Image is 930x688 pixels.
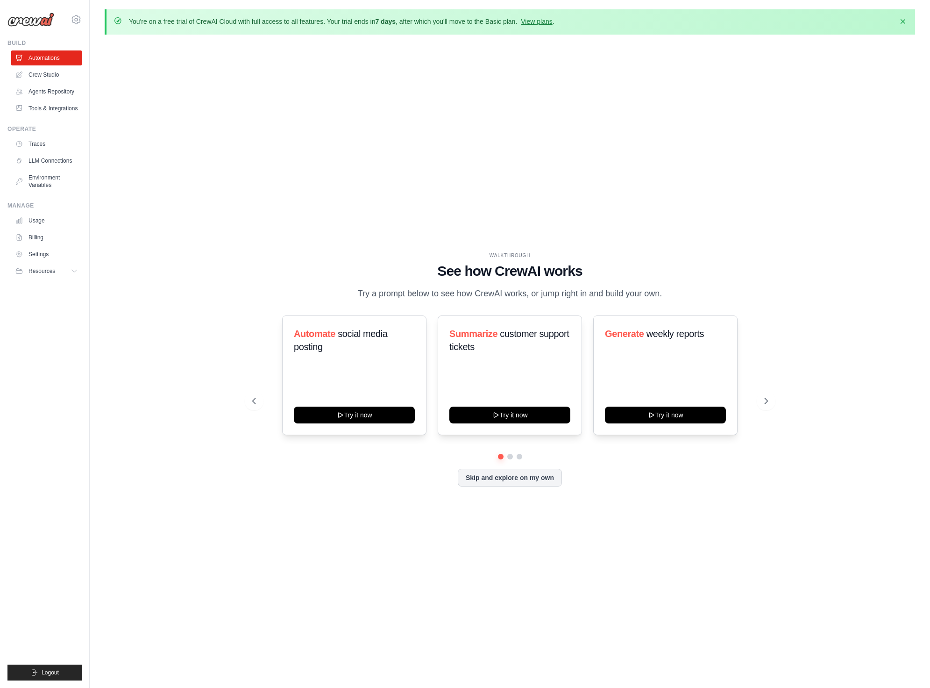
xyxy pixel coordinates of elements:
span: weekly reports [646,329,704,339]
button: Logout [7,665,82,681]
button: Resources [11,264,82,279]
img: Logo [7,13,54,27]
div: Build [7,39,82,47]
span: Generate [605,329,644,339]
a: View plans [521,18,552,25]
span: Automate [294,329,335,339]
span: Summarize [449,329,497,339]
a: Crew Studio [11,67,82,82]
a: Traces [11,136,82,151]
a: Agents Repository [11,84,82,99]
a: Tools & Integrations [11,101,82,116]
button: Skip and explore on my own [458,469,562,487]
span: customer support tickets [449,329,569,352]
strong: 7 days [375,18,396,25]
a: Billing [11,230,82,245]
button: Try it now [605,407,726,423]
button: Try it now [449,407,570,423]
a: Usage [11,213,82,228]
span: Resources [28,267,55,275]
button: Try it now [294,407,415,423]
a: Automations [11,50,82,65]
h1: See how CrewAI works [252,263,768,279]
p: Try a prompt below to see how CrewAI works, or jump right in and build your own. [353,287,667,301]
span: social media posting [294,329,388,352]
div: Operate [7,125,82,133]
div: WALKTHROUGH [252,252,768,259]
p: You're on a free trial of CrewAI Cloud with full access to all features. Your trial ends in , aft... [129,17,554,26]
a: Environment Variables [11,170,82,193]
div: Manage [7,202,82,209]
a: LLM Connections [11,153,82,168]
a: Settings [11,247,82,262]
span: Logout [42,669,59,676]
